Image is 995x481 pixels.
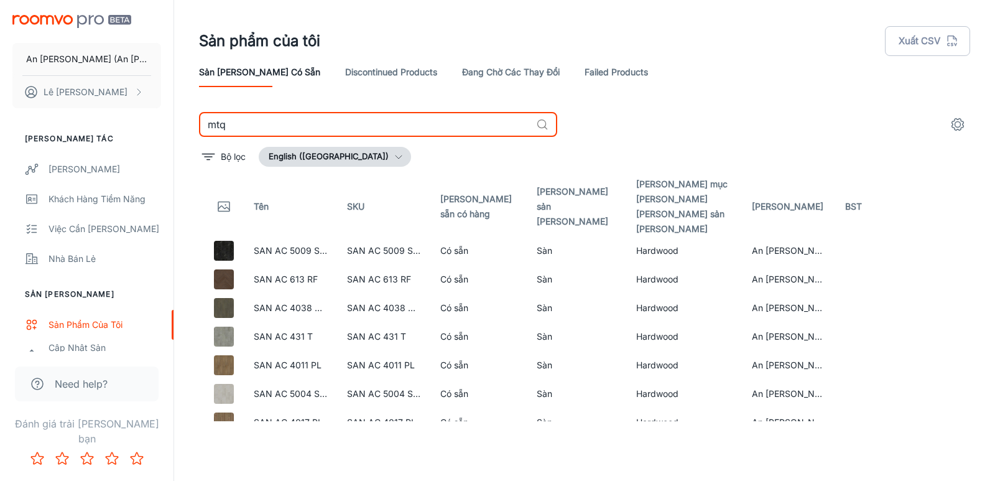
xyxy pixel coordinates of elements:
div: Sản phẩm của tôi [49,318,161,332]
span: Need help? [55,376,108,391]
p: An [PERSON_NAME] (An [PERSON_NAME] - Working Materials) [26,52,147,66]
button: Rate 4 star [99,446,124,471]
th: BST [835,177,877,236]
td: Sàn [527,294,627,322]
th: [PERSON_NAME] mục [PERSON_NAME] [PERSON_NAME] sản [PERSON_NAME] [626,177,742,236]
td: SAN AC 4011 PL [337,351,430,380]
a: SAN AC 4038 SMM [254,302,336,313]
a: Đang chờ các thay đổi [462,57,560,87]
button: settings [945,112,970,137]
td: SAN AC 4038 SMM [337,294,430,322]
a: SAN AC 4011 PL [254,360,322,370]
a: SAN AC 5004 SMM [254,388,336,399]
td: Sàn [527,351,627,380]
svg: Thumbnail [216,199,231,214]
td: SAN AC 5004 SMM [337,380,430,408]
p: Bộ lọc [221,150,246,164]
div: Cập nhật sản [PERSON_NAME] [49,341,161,368]
div: Nhà bán lẻ [49,252,161,266]
td: Sàn [527,265,627,294]
td: Có sẵn [430,236,527,265]
a: Failed Products [585,57,648,87]
div: [PERSON_NAME] [49,162,161,176]
td: Sàn [527,408,627,437]
p: Lê [PERSON_NAME] [44,85,127,99]
td: Sàn [527,236,627,265]
td: Hardwood [626,265,742,294]
td: An [PERSON_NAME] [742,351,835,380]
td: Có sẵn [430,408,527,437]
button: filter [199,147,249,167]
button: Rate 3 star [75,446,99,471]
td: Hardwood [626,294,742,322]
input: Tìm kiếm [199,112,531,137]
button: An [PERSON_NAME] (An [PERSON_NAME] - Working Materials) [12,43,161,75]
a: Discontinued Products [345,57,437,87]
th: SKU [337,177,430,236]
td: An [PERSON_NAME] [742,265,835,294]
button: Rate 5 star [124,446,149,471]
td: An [PERSON_NAME] [742,380,835,408]
td: Có sẵn [430,351,527,380]
td: Sàn [527,380,627,408]
td: SAN AC 5009 SMM [337,236,430,265]
a: SAN AC 5009 SMM [254,245,336,256]
td: An [PERSON_NAME] [742,322,835,351]
th: [PERSON_NAME] sản [PERSON_NAME] [527,177,627,236]
div: Khách hàng tiềm năng [49,192,161,206]
button: Lê [PERSON_NAME] [12,76,161,108]
td: SAN AC 431 T [337,322,430,351]
img: Roomvo PRO Beta [12,15,131,28]
td: Có sẵn [430,294,527,322]
a: SAN AC 4017 PL [254,417,323,427]
td: An [PERSON_NAME] [742,408,835,437]
button: Xuất CSV [885,26,970,56]
td: Sàn [527,322,627,351]
button: Rate 2 star [50,446,75,471]
th: [PERSON_NAME] [742,177,835,236]
td: SAN AC 613 RF [337,265,430,294]
td: An [PERSON_NAME] [742,236,835,265]
button: Rate 1 star [25,446,50,471]
p: Đánh giá trải [PERSON_NAME] bạn [10,416,164,446]
td: Hardwood [626,380,742,408]
td: Có sẵn [430,380,527,408]
td: Có sẵn [430,265,527,294]
th: Tên [244,177,337,236]
td: Hardwood [626,351,742,380]
td: An [PERSON_NAME] [742,294,835,322]
td: Hardwood [626,408,742,437]
div: Việc cần [PERSON_NAME] [49,222,161,236]
td: SAN AC 4017 PL [337,408,430,437]
button: English ([GEOGRAPHIC_DATA]) [259,147,411,167]
td: Có sẵn [430,322,527,351]
a: Sản [PERSON_NAME] có sẵn [199,57,320,87]
th: [PERSON_NAME] sẵn có hàng [430,177,527,236]
a: SAN AC 613 RF [254,274,318,284]
a: SAN AC 431 T [254,331,313,342]
td: Hardwood [626,236,742,265]
h1: Sản phẩm của tôi [199,30,320,52]
td: Hardwood [626,322,742,351]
